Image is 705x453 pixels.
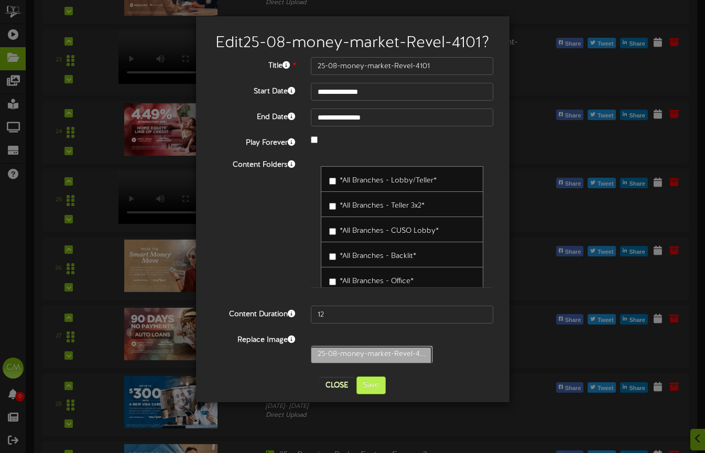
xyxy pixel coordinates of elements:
[340,252,416,260] span: *All Branches - Backlit*
[329,203,336,210] input: *All Branches - Teller 3x2*
[340,177,437,185] span: *All Branches - Lobby/Teller*
[311,57,494,75] input: Title
[319,377,354,394] button: Close
[340,277,414,285] span: *All Branches - Office*
[204,306,303,320] label: Content Duration
[329,278,336,285] input: *All Branches - Office*
[329,178,336,185] input: *All Branches - Lobby/Teller*
[204,57,303,71] label: Title
[340,202,425,210] span: *All Branches - Teller 3x2*
[329,228,336,235] input: *All Branches - CUSO Lobby*
[356,376,386,394] button: Save
[204,331,303,346] label: Replace Image
[204,134,303,148] label: Play Forever
[204,156,303,170] label: Content Folders
[204,109,303,123] label: End Date
[204,83,303,97] label: Start Date
[212,35,494,52] h2: Edit 25-08-money-market-Revel-4101 ?
[340,227,439,235] span: *All Branches - CUSO Lobby*
[329,253,336,260] input: *All Branches - Backlit*
[311,306,494,323] input: 15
